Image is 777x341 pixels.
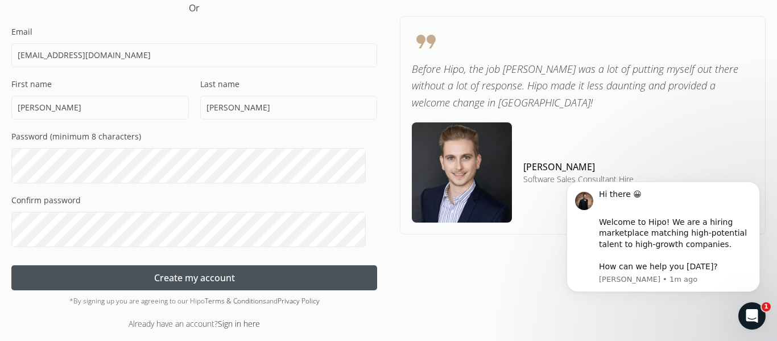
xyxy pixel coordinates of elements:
span: format_quote [412,28,754,55]
p: Before Hipo, the job [PERSON_NAME] was a lot of putting myself out there without a lot of respons... [412,61,754,111]
label: Last name [200,79,378,90]
h4: [PERSON_NAME] [523,160,634,174]
span: 1 [762,302,771,311]
button: Create my account [11,265,377,290]
a: Sign in here [218,318,260,329]
label: Password (minimum 8 characters) [11,131,377,142]
h5: Or [11,1,377,15]
label: Email [11,26,377,38]
a: Terms & Conditions [205,296,266,306]
div: *By signing up you are agreeing to our Hipo and [11,296,377,306]
h5: Software Sales Consultant Hire [523,174,634,185]
span: Create my account [154,271,235,285]
img: testimonial-image [412,122,512,223]
iframe: Intercom live chat [738,302,766,330]
iframe: Intercom notifications message [549,167,777,335]
div: Already have an account? [11,318,377,330]
label: First name [11,79,189,90]
a: Privacy Policy [278,296,320,306]
label: Confirm password [11,195,377,206]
